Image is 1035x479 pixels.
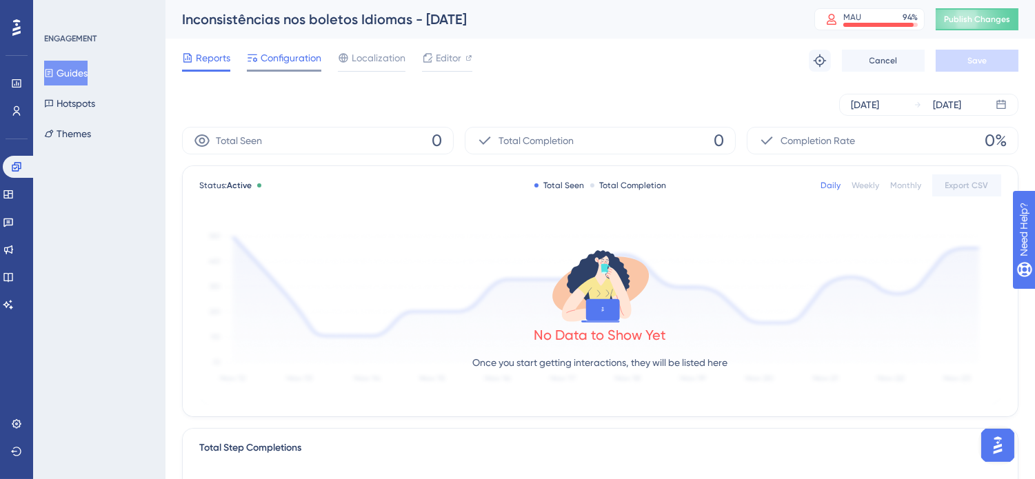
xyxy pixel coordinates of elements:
button: Export CSV [932,174,1001,196]
button: Save [936,50,1018,72]
button: Themes [44,121,91,146]
span: Total Seen [216,132,262,149]
span: Active [227,181,252,190]
div: MAU [843,12,861,23]
span: Cancel [870,55,898,66]
div: Total Completion [590,180,667,191]
span: Completion Rate [781,132,855,149]
span: Editor [436,50,461,66]
span: Need Help? [32,3,86,20]
div: 94 % [903,12,918,23]
div: Inconsistências nos boletos Idiomas - [DATE] [182,10,780,29]
div: Total Seen [534,180,585,191]
p: Once you start getting interactions, they will be listed here [473,354,728,371]
span: Configuration [261,50,321,66]
span: Total Completion [499,132,574,149]
span: Status: [199,180,252,191]
button: Hotspots [44,91,95,116]
div: Total Step Completions [199,440,301,456]
span: Export CSV [945,180,989,191]
button: Publish Changes [936,8,1018,30]
div: Monthly [890,180,921,191]
span: Localization [352,50,405,66]
div: Daily [821,180,841,191]
div: [DATE] [851,96,879,113]
span: 0 [432,130,442,152]
span: Save [967,55,987,66]
span: 0% [985,130,1007,152]
div: No Data to Show Yet [534,325,667,345]
div: [DATE] [933,96,961,113]
button: Guides [44,61,88,85]
span: Reports [196,50,230,66]
button: Cancel [842,50,925,72]
iframe: UserGuiding AI Assistant Launcher [977,425,1018,466]
div: ENGAGEMENT [44,33,97,44]
span: Publish Changes [944,14,1010,25]
span: 0 [714,130,724,152]
div: Weekly [852,180,879,191]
